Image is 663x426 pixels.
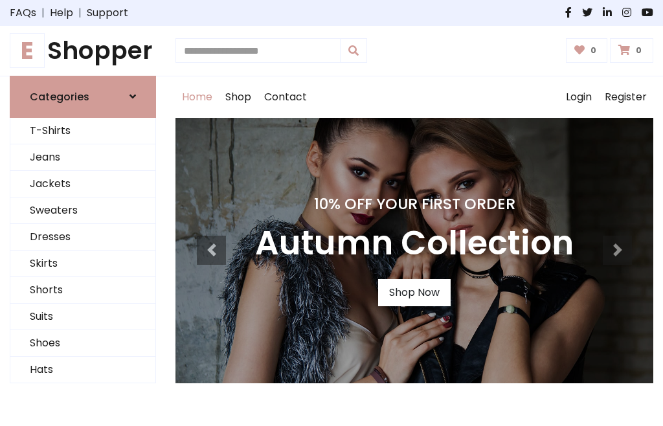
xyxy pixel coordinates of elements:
h1: Shopper [10,36,156,65]
a: Skirts [10,251,155,277]
a: Shoes [10,330,155,357]
h4: 10% Off Your First Order [255,195,574,213]
h6: Categories [30,91,89,103]
a: Shop [219,76,258,118]
a: Suits [10,304,155,330]
span: 0 [633,45,645,56]
a: Support [87,5,128,21]
a: Jackets [10,171,155,197]
span: E [10,33,45,68]
a: Dresses [10,224,155,251]
a: Categories [10,76,156,118]
a: Hats [10,357,155,383]
span: 0 [587,45,600,56]
a: FAQs [10,5,36,21]
span: | [73,5,87,21]
a: 0 [610,38,653,63]
a: Help [50,5,73,21]
a: Shop Now [378,279,451,306]
a: Shorts [10,277,155,304]
a: Jeans [10,144,155,171]
a: Login [559,76,598,118]
a: Contact [258,76,313,118]
h3: Autumn Collection [255,223,574,263]
a: Sweaters [10,197,155,224]
a: Register [598,76,653,118]
a: EShopper [10,36,156,65]
a: T-Shirts [10,118,155,144]
a: 0 [566,38,608,63]
a: Home [175,76,219,118]
span: | [36,5,50,21]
